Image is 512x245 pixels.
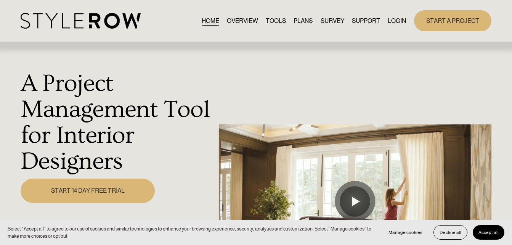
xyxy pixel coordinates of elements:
[388,16,406,26] a: LOGIN
[321,16,344,26] a: SURVEY
[352,16,380,26] span: SUPPORT
[478,230,499,235] span: Accept all
[433,225,467,240] button: Decline all
[21,179,155,203] a: START 14 DAY FREE TRIAL
[440,230,461,235] span: Decline all
[294,16,313,26] a: PLANS
[227,16,258,26] a: OVERVIEW
[340,186,370,217] button: Play
[388,230,422,235] span: Manage cookies
[21,71,214,174] h1: A Project Management Tool for Interior Designers
[473,225,504,240] button: Accept all
[414,10,491,31] a: START A PROJECT
[21,13,141,29] img: StyleRow
[202,16,219,26] a: HOME
[8,225,375,240] p: Select “Accept all” to agree to our use of cookies and similar technologies to enhance your brows...
[383,225,428,240] button: Manage cookies
[352,16,380,26] a: folder dropdown
[266,16,286,26] a: TOOLS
